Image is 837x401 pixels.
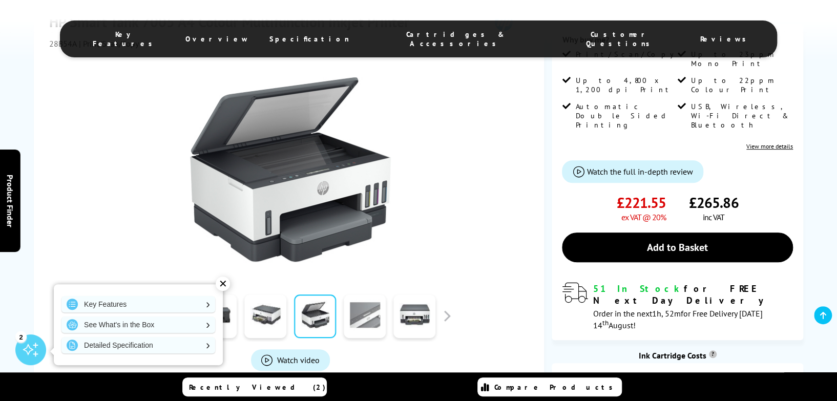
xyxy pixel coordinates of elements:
span: Product Finder [5,174,15,227]
span: Order in the next for Free Delivery [DATE] 14 August! [593,308,762,330]
span: inc VAT [703,212,724,222]
span: Up to 22ppm Colour Print [691,76,791,94]
span: £265.86 [689,193,738,212]
span: Reviews [700,34,751,44]
span: Cartridges & Accessories [370,30,541,48]
a: View more details [746,142,793,150]
a: Key Features [61,296,215,312]
div: Ink Cartridge Costs [552,350,803,361]
a: Recently Viewed (2) [182,377,327,396]
span: Compare Products [494,383,618,392]
span: Overview [185,34,249,44]
span: USB, Wireless, Wi-Fi Direct & Bluetooth [691,102,791,130]
span: Recently Viewed (2) [189,383,326,392]
img: HP Smart Tank 7005 Thumbnail [190,69,391,270]
div: ✕ [216,277,230,291]
span: Automatic Double Sided Printing [575,102,675,130]
div: modal_delivery [562,283,793,330]
div: for FREE Next Day Delivery [593,283,793,306]
span: Watch the full in-depth review [587,166,693,177]
span: 51 In Stock [593,283,683,294]
span: Specification [269,34,349,44]
a: Compare Products [477,377,622,396]
a: See What's in the Box [61,316,215,333]
a: Add to Basket [562,233,793,262]
span: £221.55 [617,193,666,212]
span: Key Features [86,30,165,48]
span: 1h, 52m [652,308,680,319]
sup: Cost per page [709,350,717,358]
div: 2 [15,331,27,342]
a: Product_All_Videos [251,349,330,371]
span: Watch video [277,355,320,365]
span: Up to 4,800 x 1,200 dpi Print [575,76,675,94]
span: Customer Questions [561,30,680,48]
a: Detailed Specification [61,337,215,353]
span: ex VAT @ 20% [621,212,666,222]
sup: th [602,318,608,327]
